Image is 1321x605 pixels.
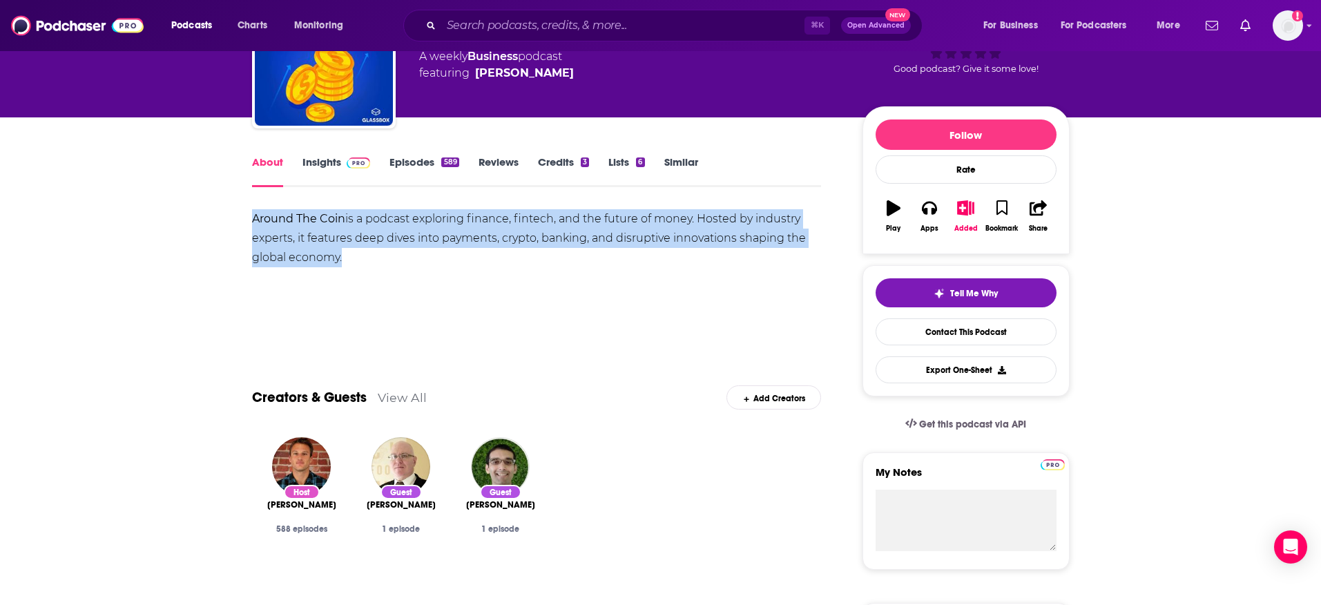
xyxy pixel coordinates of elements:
img: tell me why sparkle [934,288,945,299]
div: Open Intercom Messenger [1274,530,1307,564]
button: Play [876,191,912,241]
span: New [885,8,910,21]
div: 6 [636,157,644,167]
svg: Add a profile image [1292,10,1303,21]
button: Share [1020,191,1056,241]
a: Reviews [479,155,519,187]
a: Creators & Guests [252,389,367,406]
div: Search podcasts, credits, & more... [416,10,936,41]
button: Open AdvancedNew [841,17,911,34]
div: Guest [380,485,422,499]
button: Apps [912,191,947,241]
div: Guest [480,485,521,499]
a: View All [378,390,427,405]
span: Open Advanced [847,22,905,29]
span: [PERSON_NAME] [466,499,535,510]
span: ⌘ K [804,17,830,35]
div: 3 [581,157,589,167]
div: Play [886,224,900,233]
a: Ahmed Siddiqui [466,499,535,510]
a: Mike Townsend [267,499,336,510]
input: Search podcasts, credits, & more... [441,15,804,37]
label: My Notes [876,465,1057,490]
img: User Profile [1273,10,1303,41]
div: 1 episode [363,524,440,534]
div: Host [284,485,320,499]
button: open menu [1052,15,1147,37]
span: featuring [419,65,574,81]
span: [PERSON_NAME] [267,499,336,510]
a: Pro website [1041,457,1065,470]
span: For Business [983,16,1038,35]
span: Podcasts [171,16,212,35]
a: Mike Townsend [475,65,574,81]
b: Around The Coin [252,212,345,225]
img: Podchaser Pro [1041,459,1065,470]
a: Similar [664,155,698,187]
a: InsightsPodchaser Pro [302,155,371,187]
span: Get this podcast via API [919,419,1026,430]
div: 589 [441,157,459,167]
span: More [1157,16,1180,35]
a: Show notifications dropdown [1200,14,1224,37]
div: Added [954,224,978,233]
div: Bookmark [985,224,1018,233]
img: David Gerard [372,437,430,496]
span: Charts [238,16,267,35]
span: For Podcasters [1061,16,1127,35]
span: Tell Me Why [950,288,998,299]
button: tell me why sparkleTell Me Why [876,278,1057,307]
button: Follow [876,119,1057,150]
a: Contact This Podcast [876,318,1057,345]
button: Bookmark [984,191,1020,241]
div: A weekly podcast [419,48,574,81]
img: Mike Townsend [272,437,331,496]
a: Get this podcast via API [894,407,1038,441]
div: is a podcast exploring finance, fintech, and the future of money. Hosted by industry experts, it ... [252,209,822,267]
div: Apps [920,224,938,233]
a: David Gerard [367,499,436,510]
div: 1 episode [462,524,539,534]
a: About [252,155,283,187]
a: Lists6 [608,155,644,187]
button: Show profile menu [1273,10,1303,41]
span: Good podcast? Give it some love! [894,64,1039,74]
button: open menu [285,15,361,37]
div: Rate [876,155,1057,184]
img: Podchaser - Follow, Share and Rate Podcasts [11,12,144,39]
button: Export One-Sheet [876,356,1057,383]
a: Charts [229,15,276,37]
a: Business [467,50,518,63]
img: Ahmed Siddiqui [471,437,530,496]
a: Show notifications dropdown [1235,14,1256,37]
img: Podchaser Pro [347,157,371,169]
a: Episodes589 [389,155,459,187]
div: Add Creators [726,385,821,410]
a: Credits3 [538,155,589,187]
span: Logged in as AlyssaScarpaci [1273,10,1303,41]
button: open menu [1147,15,1197,37]
span: Monitoring [294,16,343,35]
button: open menu [974,15,1055,37]
button: Added [947,191,983,241]
span: [PERSON_NAME] [367,499,436,510]
button: open menu [162,15,230,37]
div: 588 episodes [263,524,340,534]
div: Share [1029,224,1048,233]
